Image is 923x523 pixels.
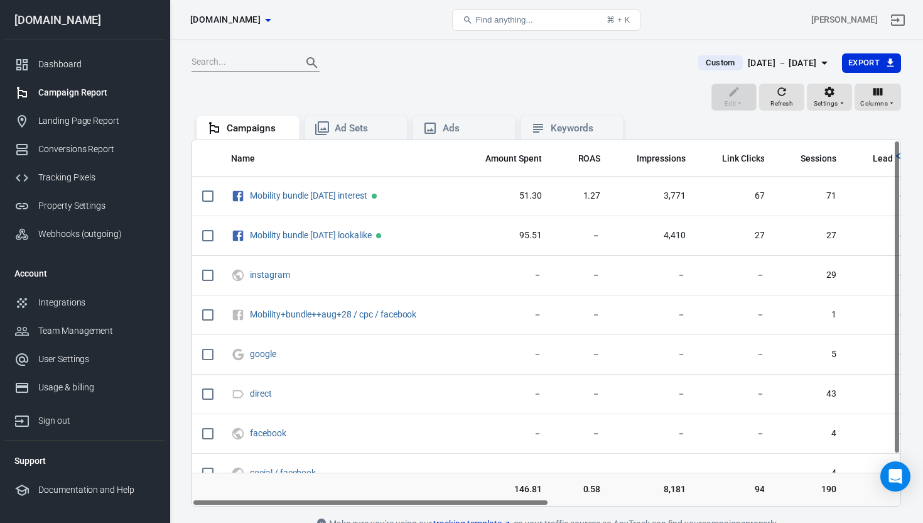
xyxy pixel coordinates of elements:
[856,153,893,165] span: Lead
[250,349,276,359] a: google
[562,348,601,361] span: －
[722,151,765,166] span: The number of clicks on links within the ad that led to advertiser-specified destinations
[856,269,906,282] span: －
[38,324,155,338] div: Team Management
[551,122,613,135] div: Keywords
[250,270,292,279] span: instagram
[443,122,505,135] div: Ads
[250,270,290,280] a: instagram
[250,231,374,239] span: Mobility bundle aug 28 lookalike
[855,84,901,111] button: Columns
[607,15,630,25] div: ⌘ + K
[801,153,836,165] span: Sessions
[620,229,686,242] span: 4,410
[784,229,836,242] span: 27
[706,348,765,361] span: －
[38,199,155,212] div: Property Settings
[4,50,165,79] a: Dashboard
[562,427,601,440] span: －
[856,190,906,202] span: －
[620,483,686,496] span: 8,181
[469,151,542,166] span: The estimated total amount of money you've spent on your campaign, ad set or ad during its schedule.
[784,190,836,202] span: 71
[38,414,155,427] div: Sign out
[4,14,165,26] div: [DOMAIN_NAME]
[4,258,165,289] li: Account
[562,151,601,166] span: The total return on ad spend
[231,307,245,322] svg: Unknown Facebook
[770,98,793,109] span: Refresh
[562,388,601,400] span: －
[4,192,165,220] a: Property Settings
[475,15,532,25] span: Find anything...
[856,467,906,480] span: －
[856,348,906,361] span: －
[4,135,165,163] a: Conversions Report
[562,229,601,242] span: －
[706,269,765,282] span: －
[620,190,686,202] span: 3,771
[335,122,397,135] div: Ad Sets
[485,153,542,165] span: Amount Spent
[4,345,165,373] a: User Settings
[231,189,245,204] svg: Facebook Ads
[231,466,245,481] svg: UTM & Web Traffic
[784,348,836,361] span: 5
[784,427,836,440] span: 4
[192,140,900,506] div: scrollable content
[190,12,261,28] span: thrivecart.com
[38,381,155,394] div: Usage & billing
[701,57,740,69] span: Custom
[562,483,601,496] span: 0.58
[784,269,836,282] span: 29
[4,163,165,192] a: Tracking Pixels
[814,98,838,109] span: Settings
[620,269,686,282] span: －
[811,13,878,26] div: Account id: Ghki4vdQ
[372,194,377,199] span: Active
[578,153,601,165] span: ROAS
[38,353,155,366] div: User Settings
[469,269,542,282] span: －
[880,461,910,492] div: Open Intercom Messenger
[192,55,292,71] input: Search...
[231,228,245,243] svg: Facebook Ads
[231,347,245,362] svg: Google
[38,143,155,156] div: Conversions Report
[250,310,418,319] span: Mobility+bundle++aug+28 / cpc / facebook
[784,153,836,165] span: Sessions
[250,468,316,478] a: social / facebook
[620,467,686,480] span: －
[376,233,381,238] span: Active
[250,389,274,398] span: direct
[706,309,765,321] span: －
[856,309,906,321] span: －
[883,5,913,35] a: Sign out
[620,427,686,440] span: －
[250,429,288,438] span: facebook
[469,348,542,361] span: －
[706,467,765,480] span: －
[38,86,155,99] div: Campaign Report
[4,373,165,402] a: Usage & billing
[562,190,601,202] span: 1.27
[469,388,542,400] span: －
[578,151,601,166] span: The total return on ad spend
[4,446,165,476] li: Support
[4,220,165,248] a: Webhooks (outgoing)
[860,98,888,109] span: Columns
[485,151,542,166] span: The estimated total amount of money you've spent on your campaign, ad set or ad during its schedule.
[469,190,542,202] span: 51.30
[748,55,817,71] div: [DATE] － [DATE]
[250,309,416,319] a: Mobility+bundle++aug+28 / cpc / facebook
[250,350,278,358] span: google
[38,171,155,184] div: Tracking Pixels
[185,8,276,31] button: [DOMAIN_NAME]
[784,483,836,496] span: 190
[38,114,155,128] div: Landing Page Report
[722,153,765,165] span: Link Clicks
[706,388,765,400] span: －
[469,483,542,496] span: 146.81
[38,58,155,71] div: Dashboard
[4,107,165,135] a: Landing Page Report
